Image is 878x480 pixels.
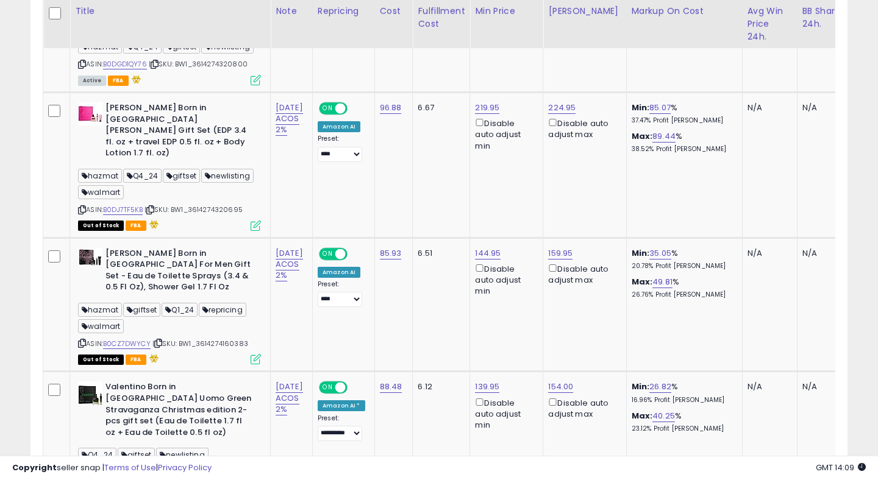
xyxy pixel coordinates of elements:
[78,248,261,364] div: ASIN:
[346,249,365,259] span: OFF
[632,102,650,113] b: Min:
[475,396,534,431] div: Disable auto adjust min
[649,247,671,259] a: 35.05
[276,5,307,18] div: Note
[318,414,365,442] div: Preset:
[158,462,212,473] a: Privacy Policy
[632,102,733,125] div: %
[748,248,788,259] div: N/A
[748,381,788,392] div: N/A
[78,76,106,86] span: All listings currently available for purchase on Amazon
[201,169,254,183] span: newlisting
[632,276,653,288] b: Max:
[78,221,124,231] span: All listings that are currently out of stock and unavailable for purchase on Amazon
[632,425,733,433] p: 23.12% Profit [PERSON_NAME]
[475,247,501,259] a: 144.95
[649,102,671,114] a: 85.07
[105,381,254,441] b: Valentino Born in [GEOGRAPHIC_DATA] Uomo Green Stravaganza Christmas edition 2-pcs gift set (Eau ...
[649,381,671,393] a: 26.82
[276,102,303,136] a: [DATE] ACOS 2%
[199,303,246,317] span: repricing
[78,319,124,333] span: walmart
[78,102,102,125] img: 41AIAIb6ByL._SL40_.jpg
[475,381,499,393] a: 139.95
[104,462,156,473] a: Terms of Use
[802,5,847,30] div: BB Share 24h.
[318,5,369,18] div: Repricing
[123,303,160,317] span: giftset
[78,448,116,462] span: Q4_24
[632,411,733,433] div: %
[320,383,335,393] span: ON
[276,247,303,281] a: [DATE] ACOS 2%
[146,220,159,228] i: hazardous material
[318,400,365,411] div: Amazon AI *
[105,248,254,296] b: [PERSON_NAME] Born in [GEOGRAPHIC_DATA] For Men Gift Set - Eau de Toilette Sprays (3.4 & 0.5 Fl O...
[418,248,460,259] div: 6.51
[78,102,261,229] div: ASIN:
[145,205,243,214] span: | SKU: BW1_3614274320695
[652,130,676,143] a: 89.44
[156,448,209,462] span: newlisting
[129,75,141,83] i: hazardous material
[748,102,788,113] div: N/A
[652,410,675,422] a: 40.25
[548,247,573,259] a: 159.95
[320,104,335,114] span: ON
[123,169,162,183] span: Q4_24
[149,59,248,69] span: | SKU: BW1_3614274320800
[163,169,200,183] span: giftset
[276,381,303,415] a: [DATE] ACOS 2%
[632,381,650,392] b: Min:
[78,185,124,199] span: walmart
[103,59,147,69] a: B0DGD1QY76
[632,145,733,154] p: 38.52% Profit [PERSON_NAME]
[748,5,792,43] div: Avg Win Price 24h.
[126,221,146,231] span: FBA
[380,102,402,114] a: 96.88
[318,135,365,162] div: Preset:
[103,339,151,349] a: B0CZ7DWYCY
[78,303,122,317] span: hazmat
[380,5,408,18] div: Cost
[418,5,465,30] div: Fulfillment Cost
[475,116,534,152] div: Disable auto adjust min
[632,410,653,422] b: Max:
[103,205,143,215] a: B0DJ7TF5KB
[632,262,733,270] p: 20.78% Profit [PERSON_NAME]
[126,355,146,365] span: FBA
[12,462,212,474] div: seller snap | |
[632,130,653,142] b: Max:
[12,462,57,473] strong: Copyright
[548,102,576,114] a: 224.95
[548,262,616,286] div: Disable auto adjust max
[475,262,534,297] div: Disable auto adjust min
[652,276,673,288] a: 49.81
[802,381,843,392] div: N/A
[152,339,248,348] span: | SKU: BW1_3614274160383
[346,104,365,114] span: OFF
[418,102,460,113] div: 6.67
[548,5,621,18] div: [PERSON_NAME]
[105,102,254,162] b: [PERSON_NAME] Born in [GEOGRAPHIC_DATA] [PERSON_NAME] Gift Set (EDP 3.4 fl. oz + travel EDP 0.5 f...
[318,280,365,308] div: Preset:
[162,303,198,317] span: Q1_24
[380,381,402,393] a: 88.48
[475,5,538,18] div: Min Price
[632,277,733,299] div: %
[816,462,866,473] span: 2025-09-10 14:09 GMT
[380,247,402,259] a: 85.93
[632,131,733,154] div: %
[108,76,129,86] span: FBA
[548,116,616,140] div: Disable auto adjust max
[632,116,733,125] p: 37.47% Profit [PERSON_NAME]
[632,248,733,270] div: %
[118,448,155,462] span: giftset
[632,396,733,404] p: 16.96% Profit [PERSON_NAME]
[78,169,122,183] span: hazmat
[78,381,102,406] img: 41VHL385FiL._SL40_.jpg
[632,291,733,299] p: 26.76% Profit [PERSON_NAME]
[318,267,360,278] div: Amazon AI
[318,121,360,132] div: Amazon AI
[632,5,737,18] div: Markup on Cost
